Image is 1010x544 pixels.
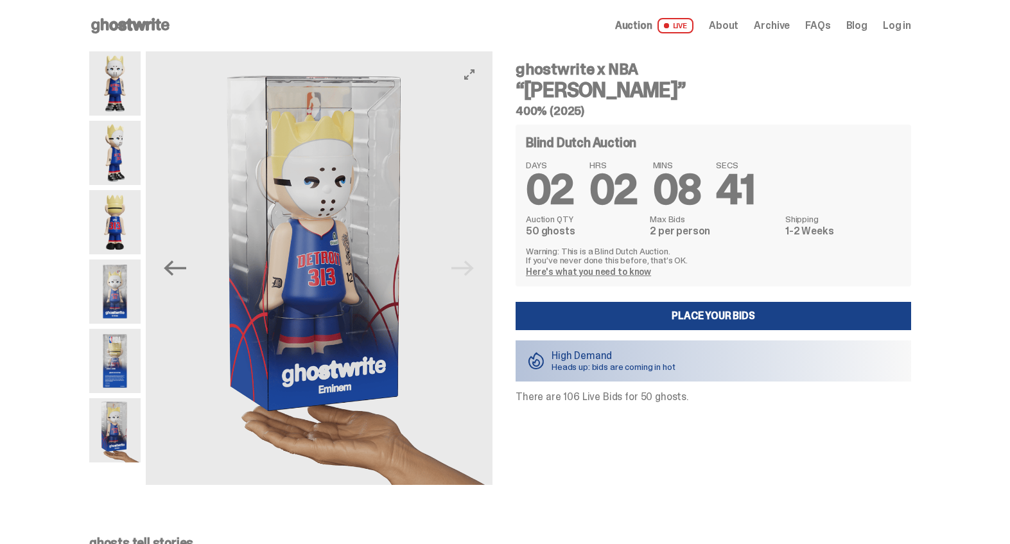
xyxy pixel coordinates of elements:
h4: Blind Dutch Auction [526,136,636,149]
dt: Shipping [785,215,901,224]
p: Warning: This is a Blind Dutch Auction. If you’ve never done this before, that’s OK. [526,247,901,265]
span: 41 [716,163,754,216]
a: Place your Bids [516,302,911,330]
img: eminem%20scale.png [89,398,141,462]
a: Here's what you need to know [526,266,651,277]
img: Eminem_NBA_400_12.png [89,259,141,324]
span: 02 [526,163,574,216]
a: FAQs [805,21,830,31]
span: HRS [589,161,638,170]
dd: 1-2 Weeks [785,226,901,236]
a: Archive [754,21,790,31]
a: Log in [883,21,911,31]
p: Heads up: bids are coming in hot [552,362,675,371]
span: MINS [653,161,701,170]
img: Eminem_NBA_400_13.png [89,329,141,393]
h5: 400% (2025) [516,105,911,117]
img: Copy%20of%20Eminem_NBA_400_3.png [89,121,141,185]
dd: 2 per person [650,226,778,236]
a: Blog [846,21,867,31]
span: 08 [653,163,701,216]
p: High Demand [552,351,675,361]
p: There are 106 Live Bids for 50 ghosts. [516,392,911,402]
dt: Auction QTY [526,215,642,224]
img: Copy%20of%20Eminem_NBA_400_6.png [89,190,141,254]
h4: ghostwrite x NBA [516,62,911,77]
a: Auction LIVE [615,18,693,33]
h3: “[PERSON_NAME]” [516,80,911,100]
span: DAYS [526,161,574,170]
span: Auction [615,21,652,31]
dd: 50 ghosts [526,226,642,236]
img: Copy%20of%20Eminem_NBA_400_1.png [89,51,141,116]
a: About [709,21,738,31]
button: Previous [161,254,189,283]
span: 02 [589,163,638,216]
dt: Max Bids [650,215,778,224]
span: SECS [716,161,754,170]
span: LIVE [657,18,694,33]
button: View full-screen [462,67,477,82]
img: eminem%20scale.png [146,51,493,485]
